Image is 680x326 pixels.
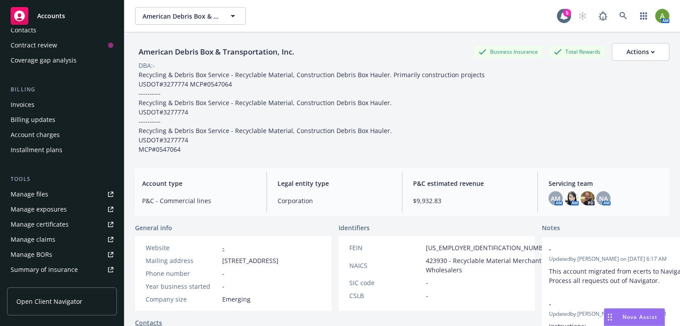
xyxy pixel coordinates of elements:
[580,191,595,205] img: photo
[7,53,117,67] a: Coverage gap analysis
[135,46,298,58] div: American Debris Box & Transportation, Inc.
[413,179,527,188] span: P&C estimated revenue
[222,269,224,278] span: -
[11,232,55,247] div: Manage claims
[7,113,117,127] a: Billing updates
[11,113,55,127] div: Billing updates
[7,175,117,184] div: Tools
[139,61,155,70] div: DBA: -
[635,7,653,25] a: Switch app
[146,269,219,278] div: Phone number
[142,179,256,188] span: Account type
[549,46,605,57] div: Total Rewards
[142,196,256,205] span: P&C - Commercial lines
[594,7,612,25] a: Report a Bug
[426,278,428,287] span: -
[146,295,219,304] div: Company size
[7,128,117,142] a: Account charges
[626,43,655,60] div: Actions
[604,308,665,326] button: Nova Assist
[146,256,219,265] div: Mailing address
[612,43,669,61] button: Actions
[222,295,251,304] span: Emerging
[11,263,78,277] div: Summary of insurance
[563,9,571,17] div: 5
[474,46,542,57] div: Business Insurance
[604,309,615,326] div: Drag to move
[564,191,579,205] img: photo
[542,223,560,234] span: Notes
[7,202,117,216] a: Manage exposures
[349,243,422,252] div: FEIN
[37,12,65,20] span: Accounts
[278,196,391,205] span: Corporation
[278,179,391,188] span: Legal entity type
[7,143,117,157] a: Installment plans
[11,143,62,157] div: Installment plans
[11,187,48,201] div: Manage files
[7,217,117,232] a: Manage certificates
[11,247,52,262] div: Manage BORs
[11,38,57,52] div: Contract review
[135,223,172,232] span: General info
[7,38,117,52] a: Contract review
[549,179,662,188] span: Servicing team
[426,256,552,275] span: 423930 - Recyclable Material Merchant Wholesalers
[7,187,117,201] a: Manage files
[349,261,422,270] div: NAICS
[7,232,117,247] a: Manage claims
[349,278,422,287] div: SIC code
[7,85,117,94] div: Billing
[146,282,219,291] div: Year business started
[11,23,36,37] div: Contacts
[549,299,680,309] span: -
[426,243,552,252] span: [US_EMPLOYER_IDENTIFICATION_NUMBER]
[222,256,278,265] span: [STREET_ADDRESS]
[614,7,632,25] a: Search
[16,297,82,306] span: Open Client Navigator
[7,247,117,262] a: Manage BORs
[222,244,224,252] a: -
[599,194,608,203] span: NA
[7,263,117,277] a: Summary of insurance
[655,9,669,23] img: photo
[7,4,117,28] a: Accounts
[135,7,246,25] button: American Debris Box & Transportation, Inc.
[11,128,60,142] div: Account charges
[426,291,428,300] span: -
[413,196,527,205] span: $9,932.83
[11,217,69,232] div: Manage certificates
[549,244,680,254] span: -
[11,53,77,67] div: Coverage gap analysis
[222,282,224,291] span: -
[339,223,370,232] span: Identifiers
[11,202,67,216] div: Manage exposures
[146,243,219,252] div: Website
[11,98,35,112] div: Invoices
[622,313,657,321] span: Nova Assist
[143,12,219,21] span: American Debris Box & Transportation, Inc.
[139,71,485,153] span: Recycling & Debris Box Service - Recyclable Material, Construction Debris Box Hauler. Primarily c...
[574,7,591,25] a: Start snowing
[349,291,422,300] div: CSLB
[551,194,560,203] span: AM
[7,23,117,37] a: Contacts
[7,98,117,112] a: Invoices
